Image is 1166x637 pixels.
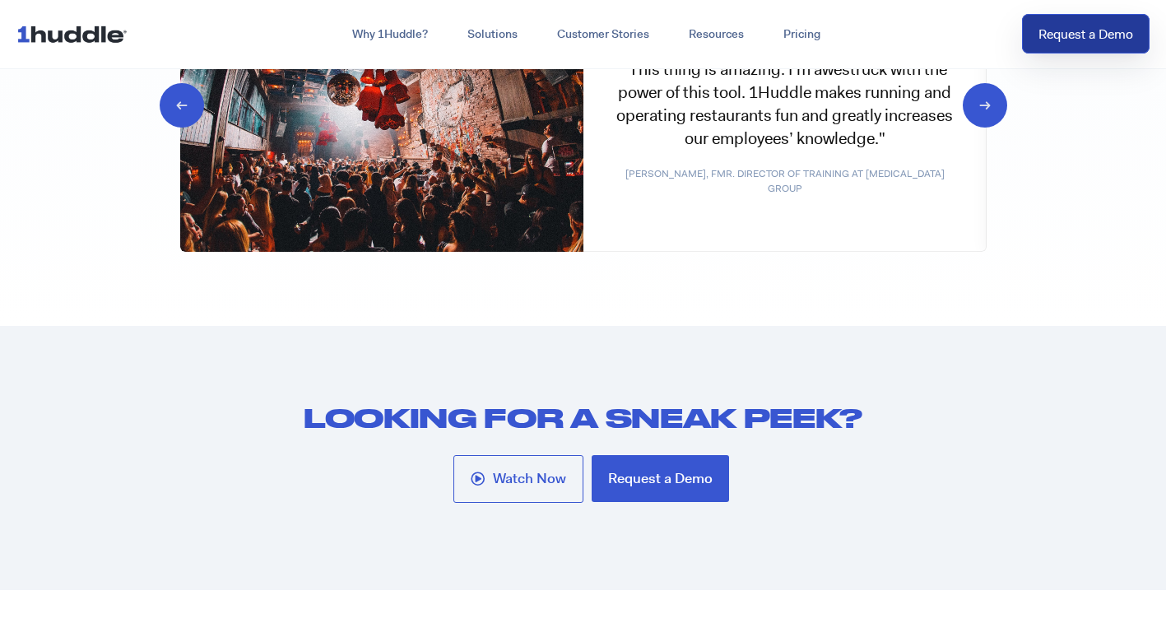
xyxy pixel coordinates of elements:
a: Resources [669,20,764,49]
a: Customer Stories [537,20,669,49]
a: Why 1Huddle? [332,20,448,49]
a: Watch Now [453,455,583,503]
a: Pricing [764,20,840,49]
span: Watch Now [493,472,566,486]
span: [PERSON_NAME], Fmr. Director of Training at [MEDICAL_DATA] Group [616,166,953,197]
img: ... [16,18,134,49]
div: "This thing is amazing. I’m awestruck with the power of this tool. 1Huddle makes running and oper... [616,11,953,150]
span: Request a Demo [608,472,713,486]
a: Request a Demo [592,455,729,502]
a: Request a Demo [1022,14,1150,54]
a: Solutions [448,20,537,49]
